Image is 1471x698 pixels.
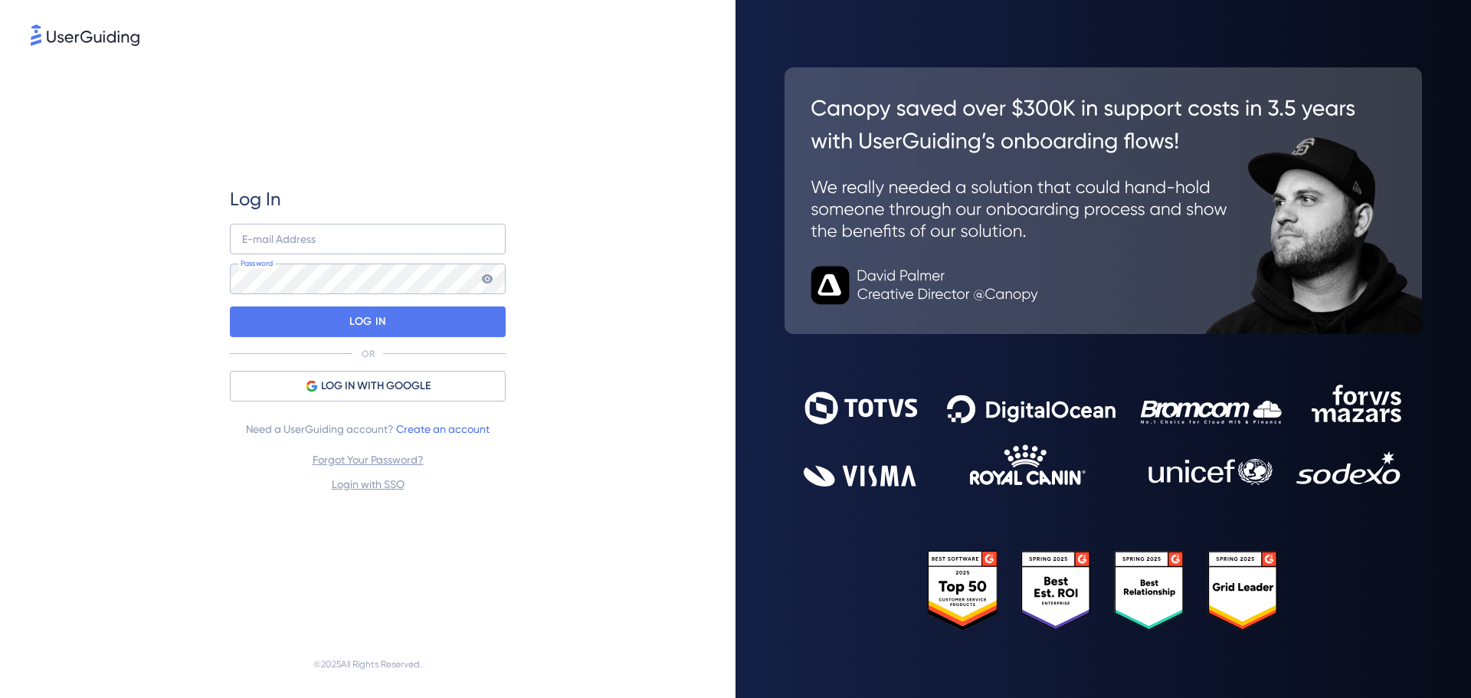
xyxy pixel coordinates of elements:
p: LOG IN [349,310,385,334]
a: Login with SSO [332,478,405,490]
img: 25303e33045975176eb484905ab012ff.svg [928,551,1279,631]
img: 9302ce2ac39453076f5bc0f2f2ca889b.svg [804,385,1403,487]
a: Forgot Your Password? [313,454,424,466]
span: © 2025 All Rights Reserved. [313,655,422,673]
a: Create an account [396,423,490,435]
span: Log In [230,187,281,211]
span: Need a UserGuiding account? [246,420,490,438]
img: 26c0aa7c25a843aed4baddd2b5e0fa68.svg [785,67,1422,334]
input: example@company.com [230,224,506,254]
img: 8faab4ba6bc7696a72372aa768b0286c.svg [31,25,139,46]
p: OR [362,348,375,360]
span: LOG IN WITH GOOGLE [321,377,431,395]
